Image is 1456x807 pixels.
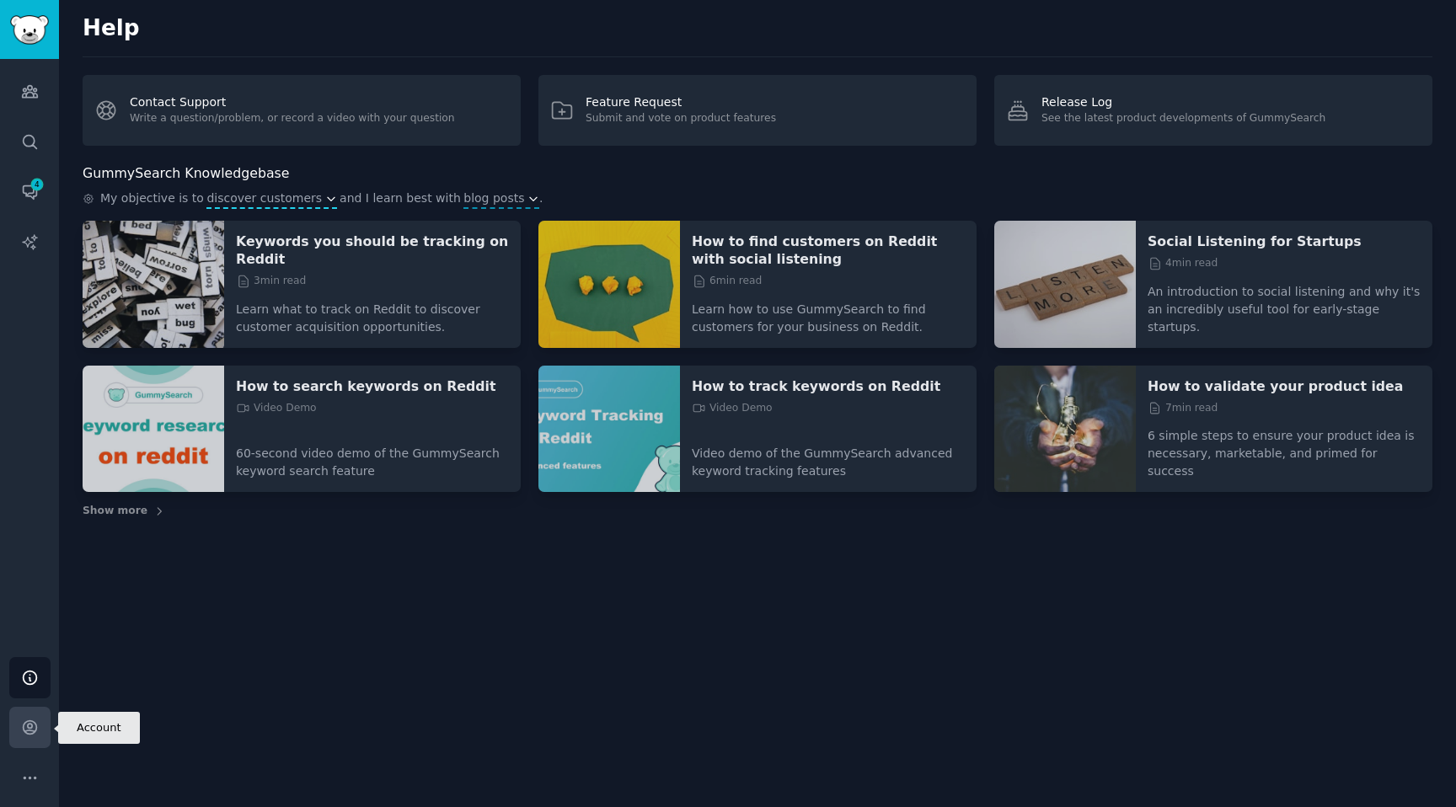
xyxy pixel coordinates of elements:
img: How to find customers on Reddit with social listening [538,221,680,348]
span: My objective is to [100,190,204,209]
a: 4 [9,171,51,212]
a: How to validate your product idea [1148,377,1421,395]
img: How to track keywords on Reddit [538,366,680,493]
p: Learn how to use GummySearch to find customers for your business on Reddit. [692,289,965,336]
img: GummySearch logo [10,15,49,45]
p: 6 simple steps to ensure your product idea is necessary, marketable, and primed for success [1148,415,1421,480]
button: discover customers [206,190,336,207]
span: Video Demo [236,401,317,416]
p: Learn what to track on Reddit to discover customer acquisition opportunities. [236,289,509,336]
span: Show more [83,504,147,519]
a: How to find customers on Reddit with social listening [692,232,965,268]
p: 60-second video demo of the GummySearch keyword search feature [236,433,509,480]
p: Video demo of the GummySearch advanced keyword tracking features [692,433,965,480]
a: Release LogSee the latest product developments of GummySearch [994,75,1432,146]
img: How to search keywords on Reddit [83,366,224,493]
span: and I learn best with [340,190,461,209]
span: 6 min read [692,274,762,289]
span: 3 min read [236,274,306,289]
h2: GummySearch Knowledgebase [83,163,289,184]
a: Contact SupportWrite a question/problem, or record a video with your question [83,75,521,146]
img: Keywords you should be tracking on Reddit [83,221,224,348]
a: How to search keywords on Reddit [236,377,509,395]
p: An introduction to social listening and why it's an incredibly useful tool for early-stage startups. [1148,271,1421,336]
a: Keywords you should be tracking on Reddit [236,232,509,268]
div: Release Log [1041,94,1325,111]
a: Feature RequestSubmit and vote on product features [538,75,977,146]
button: blog posts [463,190,539,207]
h2: Help [83,15,1432,42]
img: Social Listening for Startups [994,221,1136,348]
span: Video Demo [692,401,773,416]
span: 4 min read [1148,256,1218,271]
div: . [83,190,1432,209]
span: 4 [29,179,45,190]
a: Social Listening for Startups [1148,232,1421,250]
div: Feature Request [586,94,776,111]
div: Submit and vote on product features [586,111,776,126]
img: How to validate your product idea [994,366,1136,493]
span: blog posts [463,190,524,207]
span: discover customers [206,190,322,207]
div: See the latest product developments of GummySearch [1041,111,1325,126]
a: How to track keywords on Reddit [692,377,965,395]
span: 7 min read [1148,401,1218,416]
